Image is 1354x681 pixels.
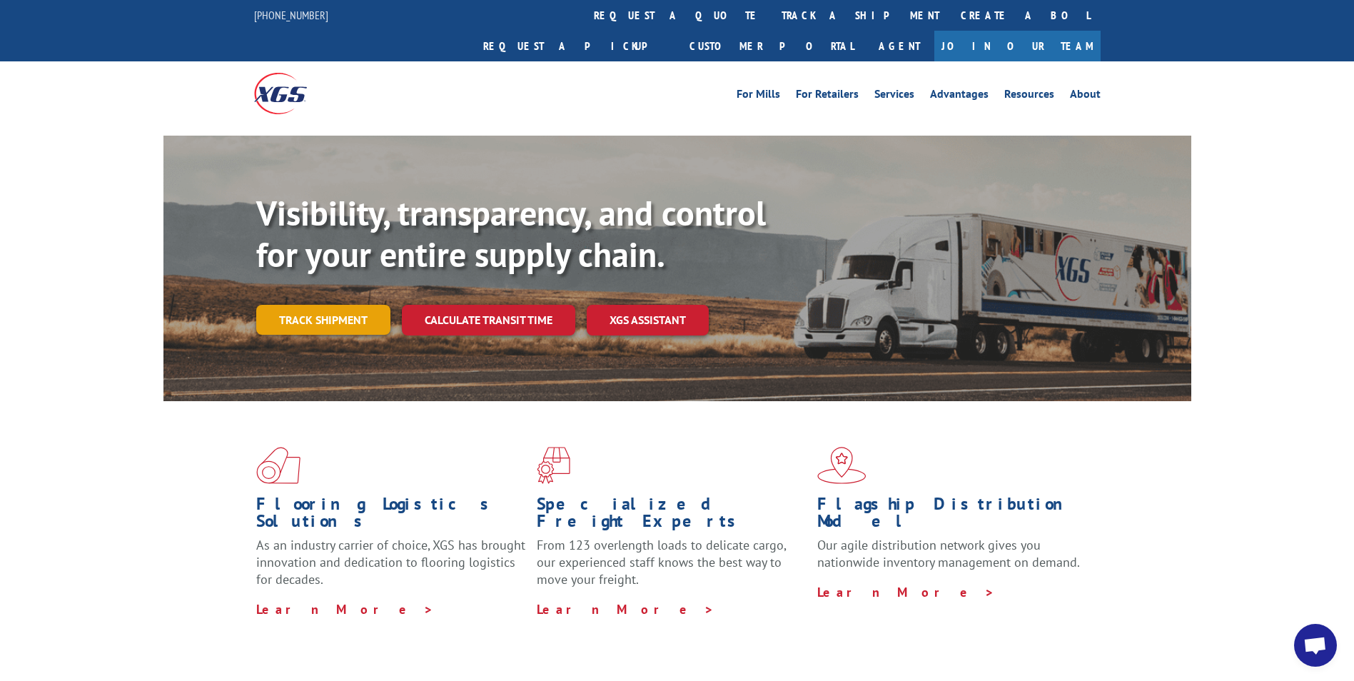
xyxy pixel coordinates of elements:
h1: Flooring Logistics Solutions [256,495,526,537]
a: Services [874,89,914,104]
p: From 123 overlength loads to delicate cargo, our experienced staff knows the best way to move you... [537,537,807,600]
a: Request a pickup [473,31,679,61]
a: Advantages [930,89,989,104]
h1: Flagship Distribution Model [817,495,1087,537]
a: Track shipment [256,305,390,335]
a: Customer Portal [679,31,864,61]
img: xgs-icon-total-supply-chain-intelligence-red [256,447,300,484]
a: About [1070,89,1101,104]
a: For Retailers [796,89,859,104]
span: As an industry carrier of choice, XGS has brought innovation and dedication to flooring logistics... [256,537,525,587]
a: Join Our Team [934,31,1101,61]
a: Learn More > [256,601,434,617]
img: xgs-icon-focused-on-flooring-red [537,447,570,484]
span: Our agile distribution network gives you nationwide inventory management on demand. [817,537,1080,570]
a: For Mills [737,89,780,104]
h1: Specialized Freight Experts [537,495,807,537]
a: Agent [864,31,934,61]
a: Learn More > [817,584,995,600]
a: [PHONE_NUMBER] [254,8,328,22]
img: xgs-icon-flagship-distribution-model-red [817,447,867,484]
a: Calculate transit time [402,305,575,336]
a: Resources [1004,89,1054,104]
div: Open chat [1294,624,1337,667]
b: Visibility, transparency, and control for your entire supply chain. [256,191,766,276]
a: Learn More > [537,601,714,617]
a: XGS ASSISTANT [587,305,709,336]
